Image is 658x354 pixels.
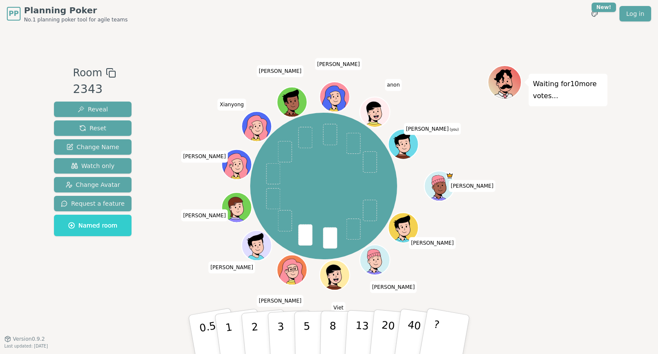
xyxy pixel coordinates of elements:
p: Waiting for 10 more votes... [533,78,603,102]
span: Click to change your name [315,58,362,70]
span: Reveal [78,105,108,114]
span: No.1 planning poker tool for agile teams [24,16,128,23]
button: Named room [54,215,132,236]
span: Change Avatar [66,180,120,189]
span: Click to change your name [449,180,496,192]
span: Request a feature [61,199,125,208]
button: Change Name [54,139,132,155]
span: Click to change your name [331,302,345,314]
button: Change Avatar [54,177,132,192]
button: Version0.9.2 [4,336,45,342]
span: Click to change your name [409,237,456,249]
span: Watch only [71,162,115,170]
button: New! [587,6,602,21]
span: Version 0.9.2 [13,336,45,342]
button: Reset [54,120,132,136]
span: Change Name [66,143,119,151]
span: Named room [68,221,117,230]
span: Click to change your name [218,99,246,111]
span: Click to change your name [385,79,402,91]
a: PPPlanning PokerNo.1 planning poker tool for agile teams [7,4,128,23]
span: Click to change your name [208,261,255,273]
span: Click to change your name [257,65,304,77]
span: Click to change your name [404,123,461,135]
span: Naomi is the host [446,172,453,180]
a: Log in [619,6,651,21]
span: Click to change your name [370,281,417,293]
button: Request a feature [54,196,132,211]
span: Reset [79,124,106,132]
span: Last updated: [DATE] [4,344,48,348]
span: Click to change your name [181,210,228,222]
button: Reveal [54,102,132,117]
span: Room [73,65,102,81]
span: Click to change your name [181,150,228,162]
span: Planning Poker [24,4,128,16]
button: Click to change your avatar [389,130,417,159]
span: (you) [449,128,459,132]
span: PP [9,9,18,19]
div: New! [592,3,616,12]
div: 2343 [73,81,116,98]
span: Click to change your name [257,295,304,307]
button: Watch only [54,158,132,174]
